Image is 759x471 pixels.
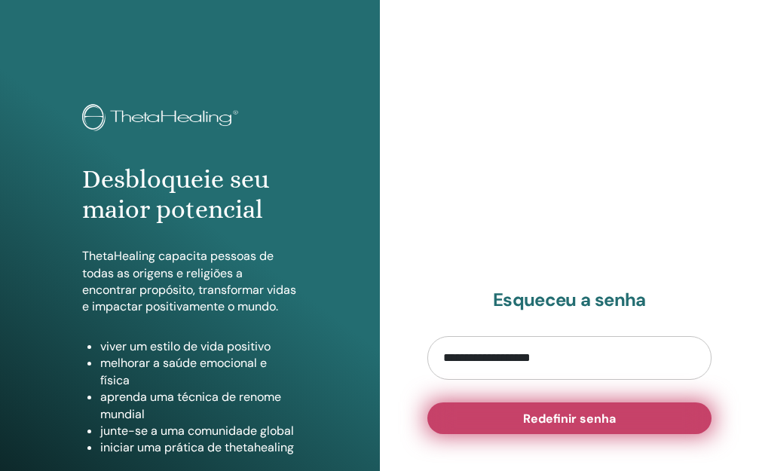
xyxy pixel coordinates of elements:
[493,288,646,311] font: Esqueceu a senha
[82,164,269,225] font: Desbloqueie seu maior potencial
[100,423,294,439] font: junte-se a uma comunidade global
[523,411,616,427] font: Redefinir senha
[100,389,281,421] font: aprenda uma técnica de renome mundial
[100,338,271,354] font: viver um estilo de vida positivo
[100,439,294,455] font: iniciar uma prática de thetahealing
[427,402,712,434] button: Redefinir senha
[100,355,267,387] font: melhorar a saúde emocional e física
[82,248,296,314] font: ThetaHealing capacita pessoas de todas as origens e religiões a encontrar propósito, transformar ...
